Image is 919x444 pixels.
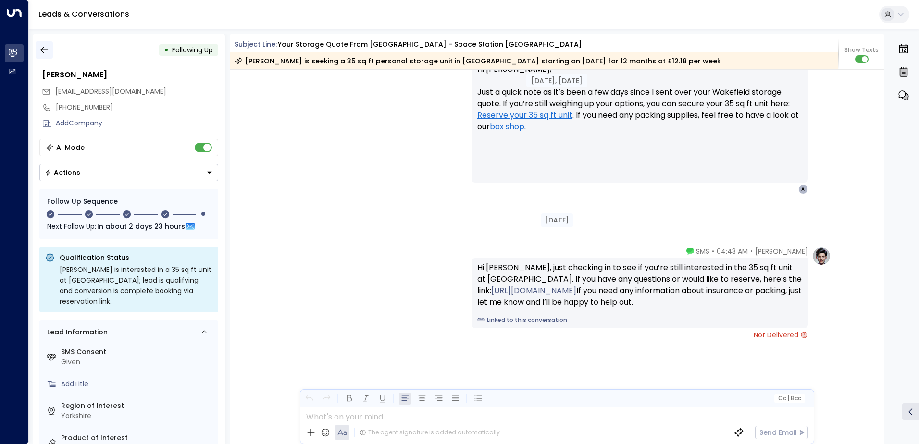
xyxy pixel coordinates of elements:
div: Hi [PERSON_NAME], just checking in to see if you’re still interested in the 35 sq ft unit at [GEO... [477,262,802,308]
span: In about 2 days 23 hours [97,221,185,232]
span: • [712,247,714,256]
label: Region of Interest [61,401,214,411]
span: | [787,395,789,402]
span: angeladawson186@gmail.com [55,86,166,97]
div: [PERSON_NAME] is seeking a 35 sq ft personal storage unit in [GEOGRAPHIC_DATA] starting on [DATE]... [235,56,721,66]
div: Your storage quote from [GEOGRAPHIC_DATA] - Space Station [GEOGRAPHIC_DATA] [278,39,582,49]
span: Cc Bcc [778,395,801,402]
label: SMS Consent [61,347,214,357]
span: [EMAIL_ADDRESS][DOMAIN_NAME] [55,86,166,96]
p: Hi [PERSON_NAME], Just a quick note as it’s been a few days since I sent over your Wakefield stor... [477,63,802,144]
span: Not Delivered [754,330,808,340]
div: Next Follow Up: [47,221,211,232]
div: Given [61,357,214,367]
div: [PERSON_NAME] is interested in a 35 sq ft unit at [GEOGRAPHIC_DATA]; lead is qualifying and conve... [60,264,212,307]
div: Follow Up Sequence [47,197,211,207]
a: Leads & Conversations [38,9,129,20]
span: Following Up [172,45,213,55]
span: Subject Line: [235,39,277,49]
button: Cc|Bcc [774,394,805,403]
button: Undo [303,393,315,405]
button: Redo [320,393,332,405]
div: [PHONE_NUMBER] [56,102,218,112]
a: [URL][DOMAIN_NAME] [491,285,576,296]
a: box shop [490,121,524,133]
div: Button group with a nested menu [39,164,218,181]
div: [PERSON_NAME] [42,69,218,81]
div: Yorkshire [61,411,214,421]
a: Reserve your 35 sq ft unit [477,110,572,121]
button: Actions [39,164,218,181]
div: AddTitle [61,379,214,389]
span: [PERSON_NAME] [755,247,808,256]
a: Linked to this conversation [477,316,802,324]
div: Actions [45,168,80,177]
img: profile-logo.png [812,247,831,266]
div: A [798,185,808,194]
div: The agent signature is added automatically [360,428,500,437]
label: Product of Interest [61,433,214,443]
div: [DATE] [541,213,573,227]
span: SMS [696,247,709,256]
p: Qualification Status [60,253,212,262]
div: Lead Information [44,327,108,337]
div: • [164,41,169,59]
span: • [750,247,753,256]
div: AI Mode [56,143,85,152]
span: Show Texts [844,46,879,54]
div: AddCompany [56,118,218,128]
span: 04:43 AM [717,247,748,256]
div: [DATE], [DATE] [526,74,587,87]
